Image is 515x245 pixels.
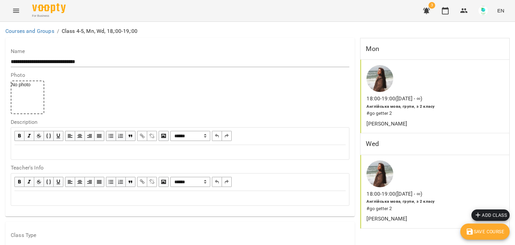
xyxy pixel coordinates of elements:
[147,131,157,141] button: Remove Link
[137,131,147,141] button: Link
[24,131,34,141] button: Italic
[116,177,126,187] button: OL
[474,211,507,219] span: Add class
[212,177,222,187] button: Undo
[466,228,504,236] span: Save Course
[222,177,232,187] button: Redo
[106,131,116,141] button: UL
[460,224,510,240] button: Save Course
[11,119,349,125] label: Description
[85,177,95,187] button: Align Right
[366,65,393,92] img: d0f4ba6cb41ffc8824a97ed9dcae2a4a.jpg
[471,209,510,221] button: Add class
[366,199,435,204] span: Англійська мова, групи, з 2 класу
[366,95,422,103] p: 18:00 - 19:00 ([DATE] - ∞)
[170,131,210,141] select: Block type
[8,3,24,19] button: Menu
[32,14,66,18] span: For Business
[32,3,66,13] img: Voopty Logo
[65,131,75,141] button: Align Left
[147,177,157,187] button: Remove Link
[5,27,510,35] nav: breadcrumb
[11,233,349,238] label: Class Type
[75,131,85,141] button: Align Center
[57,27,59,35] li: /
[11,165,349,170] label: Teacher's Info
[14,131,24,141] button: Bold
[159,131,169,141] button: Image
[75,177,85,187] button: Align Center
[366,120,478,128] p: [PERSON_NAME]
[11,49,349,54] label: Name
[95,177,104,187] button: Align Justify
[428,2,435,9] span: 3
[478,6,488,15] img: bbf80086e43e73aae20379482598e1e8.jpg
[44,177,54,187] button: Monospace
[159,177,169,187] button: Image
[366,215,478,223] p: [PERSON_NAME]
[366,139,379,149] h6: Wed
[11,191,349,205] div: Edit text
[495,4,507,17] button: EN
[62,27,138,35] p: Class 4-5, Mn, Wd, 18,:00-19,:00
[85,131,95,141] button: Align Right
[5,28,54,34] a: Courses and Groups
[126,177,135,187] button: Blockquote
[222,131,232,141] button: Redo
[106,177,116,187] button: UL
[366,110,478,117] h6: # go getter 2
[95,131,104,141] button: Align Justify
[54,131,63,141] button: Underline
[54,177,63,187] button: Underline
[11,81,44,114] div: No photo
[116,131,126,141] button: OL
[212,131,222,141] button: Undo
[65,177,75,187] button: Align Left
[366,104,435,109] span: Англійська мова, групи, з 2 класу
[170,131,210,141] span: Normal
[24,177,34,187] button: Italic
[170,177,210,187] span: Normal
[126,131,135,141] button: Blockquote
[11,145,349,159] div: Edit text
[366,190,422,198] p: 18:00 - 19:00 ([DATE] - ∞)
[170,177,210,187] select: Block type
[34,131,44,141] button: Strikethrough
[366,44,379,54] h6: Mon
[11,72,349,78] label: Photo
[497,7,504,14] span: EN
[366,160,393,187] img: d0f4ba6cb41ffc8824a97ed9dcae2a4a.jpg
[44,131,54,141] button: Monospace
[137,177,147,187] button: Link
[366,205,478,212] h6: # go getter 2
[14,177,24,187] button: Bold
[34,177,44,187] button: Strikethrough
